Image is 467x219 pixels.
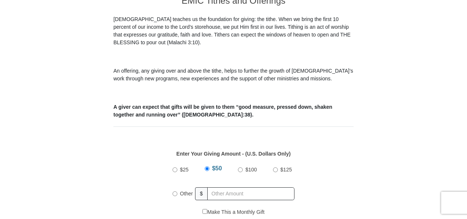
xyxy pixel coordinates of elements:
strong: Enter Your Giving Amount - (U.S. Dollars Only) [176,151,290,157]
input: Other Amount [207,187,294,200]
p: An offering, any giving over and above the tithe, helps to further the growth of [DEMOGRAPHIC_DAT... [113,67,354,83]
span: $125 [280,167,292,173]
input: Make This a Monthly Gift [202,209,207,214]
b: A giver can expect that gifts will be given to them “good measure, pressed down, shaken together ... [113,104,332,118]
span: $ [195,187,208,200]
span: Other [180,191,193,197]
span: $50 [212,165,222,171]
span: $100 [245,167,257,173]
span: $25 [180,167,188,173]
label: Make This a Monthly Gift [202,208,265,216]
p: [DEMOGRAPHIC_DATA] teaches us the foundation for giving: the tithe. When we bring the first 10 pe... [113,15,354,46]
